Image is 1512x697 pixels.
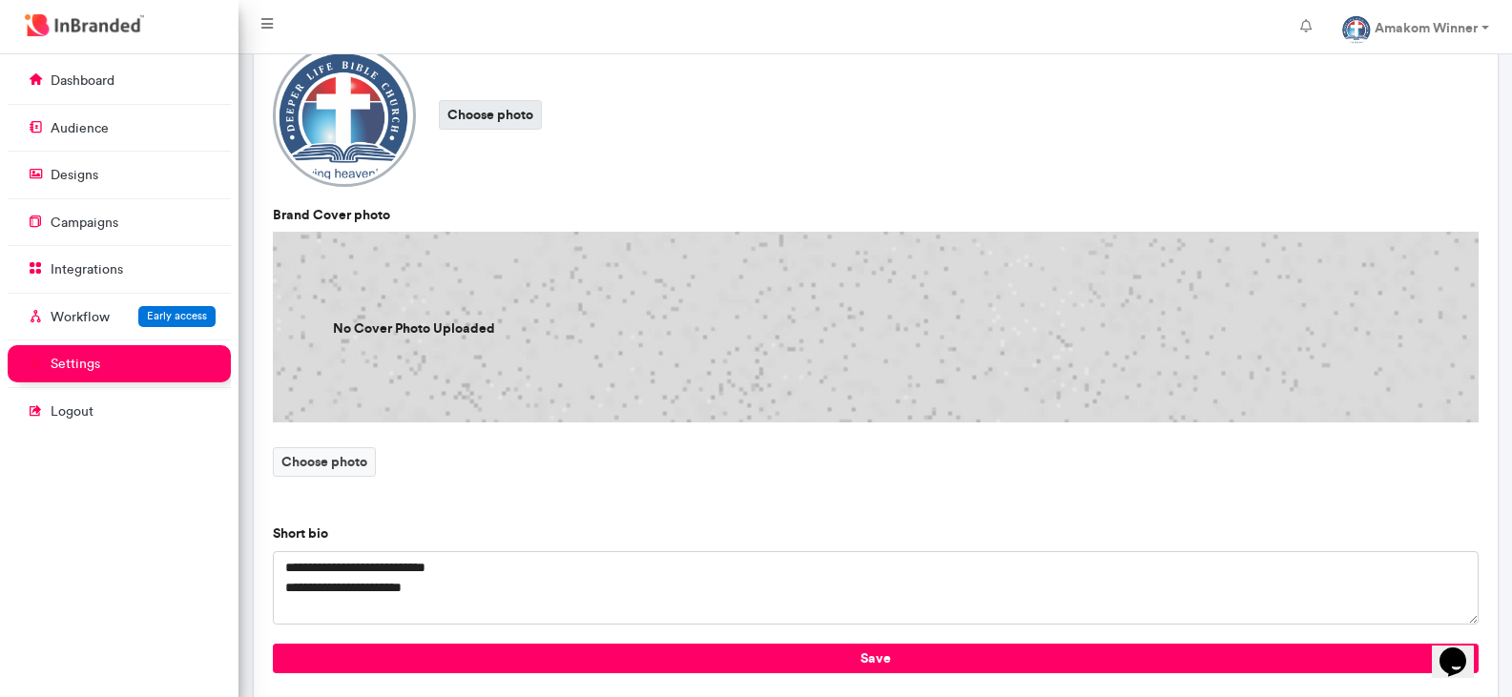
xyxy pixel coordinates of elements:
[333,319,495,338] span: No Cover Photo Uploaded
[1342,15,1371,44] img: profile dp
[51,355,100,374] p: settings
[20,10,149,41] img: InBranded Logo
[147,309,207,322] span: Early access
[51,402,93,421] p: logout
[51,119,109,138] p: audience
[273,447,376,477] label: Choose photo
[273,232,1479,422] img: User profile DP
[439,100,542,130] label: Choose photo
[51,308,110,327] p: Workflow
[273,524,328,543] label: Short bio
[51,166,98,185] p: designs
[51,260,123,279] p: integrations
[1432,621,1493,678] iframe: chat widget
[273,206,390,225] label: Brand Cover photo
[273,44,416,187] img: User profile DP
[51,214,118,233] p: campaigns
[273,644,1479,673] button: Save
[51,72,114,91] p: dashboard
[1375,19,1478,36] strong: Amakom Winner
